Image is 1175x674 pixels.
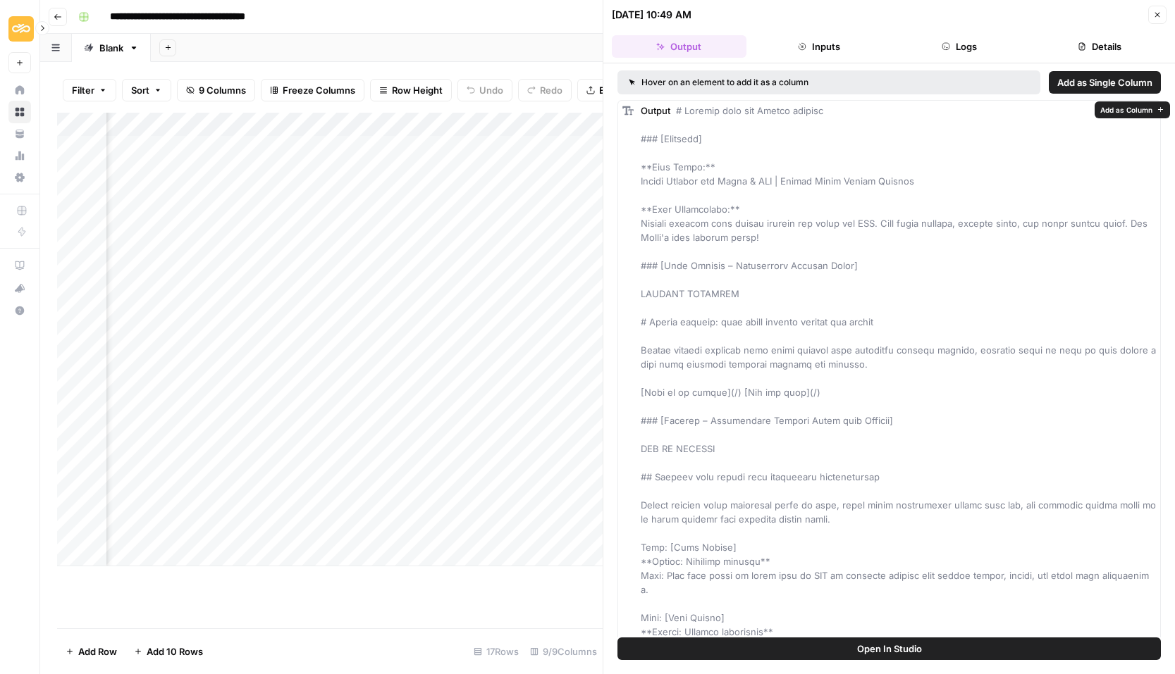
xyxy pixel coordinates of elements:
[8,123,31,145] a: Your Data
[177,79,255,101] button: 9 Columns
[370,79,452,101] button: Row Height
[99,41,123,55] div: Blank
[199,83,246,97] span: 9 Columns
[892,35,1027,58] button: Logs
[8,11,31,46] button: Workspace: Sinch
[612,8,691,22] div: [DATE] 10:49 AM
[524,640,603,663] div: 9/9 Columns
[540,83,562,97] span: Redo
[1032,35,1167,58] button: Details
[8,101,31,123] a: Browse
[147,644,203,659] span: Add 10 Rows
[1049,71,1161,94] button: Add as Single Column
[57,640,125,663] button: Add Row
[125,640,211,663] button: Add 10 Rows
[261,79,364,101] button: Freeze Columns
[612,35,746,58] button: Output
[392,83,443,97] span: Row Height
[72,83,94,97] span: Filter
[518,79,572,101] button: Redo
[78,644,117,659] span: Add Row
[8,79,31,101] a: Home
[1057,75,1152,89] span: Add as Single Column
[8,277,31,299] button: What's new?
[629,76,919,89] div: Hover on an element to add it as a column
[9,277,30,299] div: What's new?
[1100,104,1152,116] span: Add as Column
[8,144,31,167] a: Usage
[283,83,355,97] span: Freeze Columns
[63,79,116,101] button: Filter
[1095,101,1170,118] button: Add as Column
[617,637,1161,660] button: Open In Studio
[8,254,31,277] a: AirOps Academy
[122,79,171,101] button: Sort
[8,16,34,42] img: Sinch Logo
[131,83,149,97] span: Sort
[752,35,887,58] button: Inputs
[857,642,922,656] span: Open In Studio
[8,166,31,189] a: Settings
[479,83,503,97] span: Undo
[8,299,31,322] button: Help + Support
[641,105,670,116] span: Output
[457,79,512,101] button: Undo
[72,34,151,62] a: Blank
[468,640,524,663] div: 17 Rows
[577,79,658,101] button: Export CSV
